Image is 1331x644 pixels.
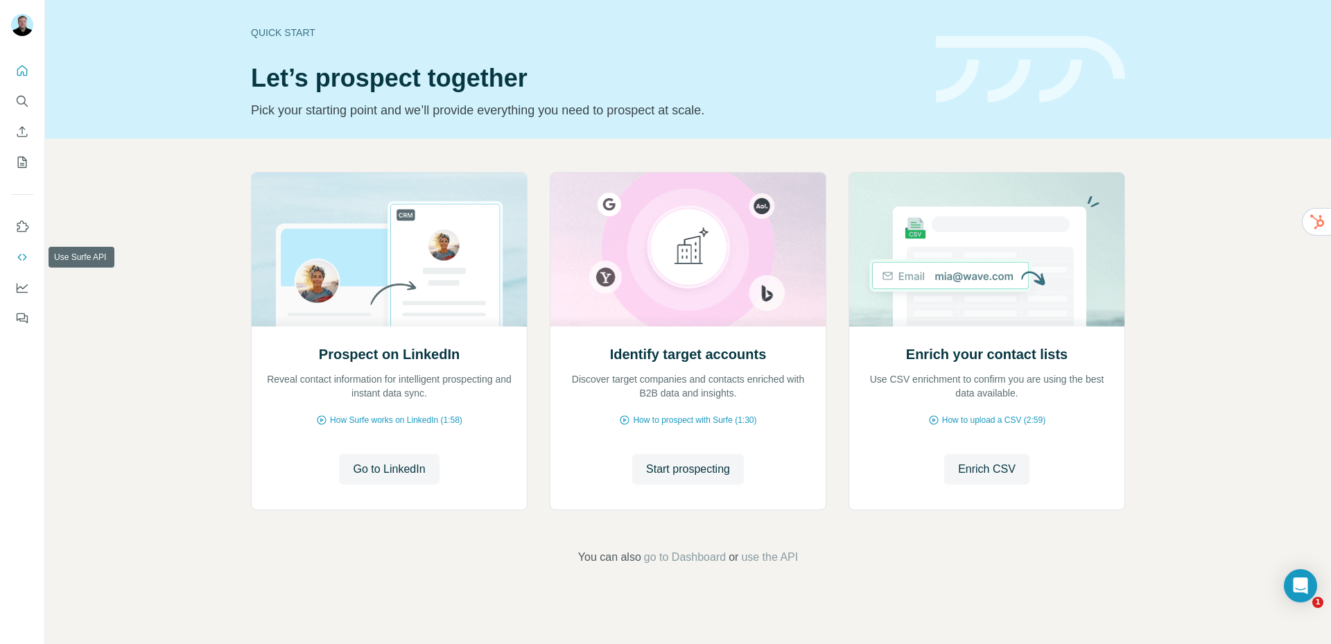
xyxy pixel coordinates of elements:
[1284,569,1317,602] div: Open Intercom Messenger
[633,414,756,426] span: How to prospect with Surfe (1:30)
[863,372,1111,400] p: Use CSV enrichment to confirm you are using the best data available.
[11,275,33,300] button: Dashboard
[339,454,439,485] button: Go to LinkedIn
[729,549,738,566] span: or
[11,119,33,144] button: Enrich CSV
[251,26,919,40] div: Quick start
[251,173,528,327] img: Prospect on LinkedIn
[958,461,1016,478] span: Enrich CSV
[330,414,462,426] span: How Surfe works on LinkedIn (1:58)
[578,549,641,566] span: You can also
[741,549,798,566] button: use the API
[632,454,744,485] button: Start prospecting
[11,89,33,114] button: Search
[353,461,425,478] span: Go to LinkedIn
[1312,597,1323,608] span: 1
[936,36,1125,103] img: banner
[11,14,33,36] img: Avatar
[251,101,919,120] p: Pick your starting point and we’ll provide everything you need to prospect at scale.
[319,345,460,364] h2: Prospect on LinkedIn
[11,58,33,83] button: Quick start
[11,214,33,239] button: Use Surfe on LinkedIn
[266,372,513,400] p: Reveal contact information for intelligent prospecting and instant data sync.
[251,64,919,92] h1: Let’s prospect together
[646,461,730,478] span: Start prospecting
[11,245,33,270] button: Use Surfe API
[564,372,812,400] p: Discover target companies and contacts enriched with B2B data and insights.
[644,549,726,566] button: go to Dashboard
[1284,597,1317,630] iframe: Intercom live chat
[11,150,33,175] button: My lists
[849,173,1125,327] img: Enrich your contact lists
[944,454,1029,485] button: Enrich CSV
[942,414,1045,426] span: How to upload a CSV (2:59)
[550,173,826,327] img: Identify target accounts
[610,345,767,364] h2: Identify target accounts
[906,345,1068,364] h2: Enrich your contact lists
[11,306,33,331] button: Feedback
